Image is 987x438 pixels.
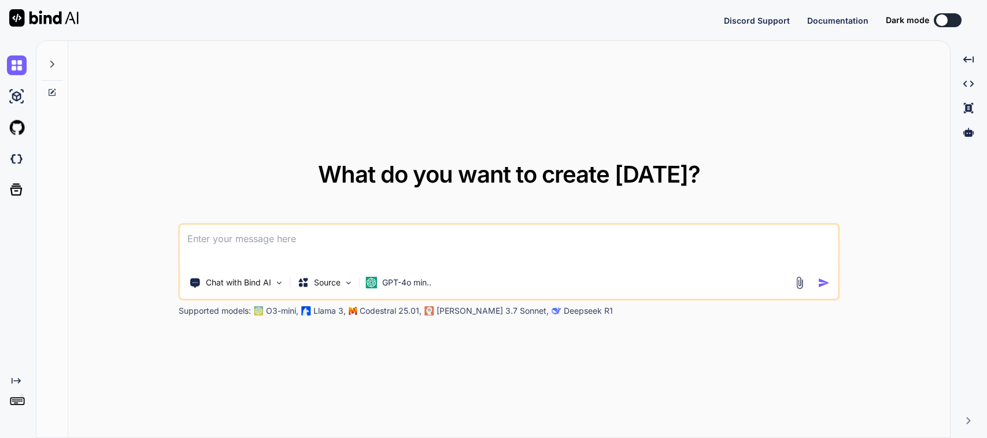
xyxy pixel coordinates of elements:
button: Discord Support [724,14,790,27]
img: GPT-4 [254,306,264,315]
img: ai-studio [7,87,27,106]
p: Llama 3, [313,305,346,317]
button: Documentation [807,14,868,27]
img: Mistral-AI [349,307,357,315]
img: Bind AI [9,9,79,27]
img: claude [425,306,434,315]
img: chat [7,55,27,75]
img: icon [818,277,830,289]
img: Pick Tools [275,278,284,288]
p: O3-mini, [266,305,298,317]
img: GPT-4o mini [366,277,378,288]
p: Chat with Bind AI [206,277,271,288]
span: Discord Support [724,16,790,25]
p: Deepseek R1 [564,305,613,317]
span: Documentation [807,16,868,25]
img: claude [552,306,561,315]
p: [PERSON_NAME] 3.7 Sonnet, [437,305,549,317]
img: darkCloudIdeIcon [7,149,27,169]
span: Dark mode [886,14,929,26]
img: Llama2 [302,306,311,315]
img: githubLight [7,118,27,138]
p: Source [314,277,341,288]
span: What do you want to create [DATE]? [318,160,700,188]
img: attachment [793,276,806,289]
img: Pick Models [344,278,354,288]
p: Supported models: [179,305,251,317]
p: Codestral 25.01, [360,305,422,317]
p: GPT-4o min.. [382,277,431,288]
